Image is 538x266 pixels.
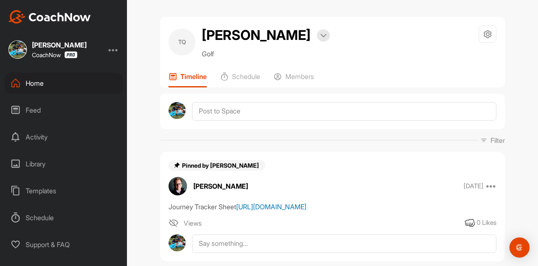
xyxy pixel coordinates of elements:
[8,10,91,24] img: CoachNow
[236,203,306,211] a: [URL][DOMAIN_NAME]
[5,73,123,94] div: Home
[169,234,186,252] img: avatar
[5,153,123,174] div: Library
[5,100,123,121] div: Feed
[464,182,483,190] p: [DATE]
[202,25,311,45] h2: [PERSON_NAME]
[202,49,330,59] p: Golf
[169,177,187,195] img: avatar
[32,42,87,48] div: [PERSON_NAME]
[509,237,530,258] div: Open Intercom Messenger
[232,72,260,81] p: Schedule
[193,181,248,191] p: [PERSON_NAME]
[8,40,27,59] img: square_6b03e7e45ed451ae7201990946b808e0.jpg
[491,135,505,145] p: Filter
[320,34,327,38] img: arrow-down
[180,72,207,81] p: Timeline
[477,218,496,228] div: 0 Likes
[5,180,123,201] div: Templates
[169,202,496,212] div: Journey Tracker Sheet
[5,207,123,228] div: Schedule
[32,51,77,58] div: CoachNow
[169,218,179,228] img: icon
[5,234,123,255] div: Support & FAQ
[64,51,77,58] img: CoachNow Pro
[174,162,180,169] img: pin
[5,126,123,147] div: Activity
[169,102,186,119] img: avatar
[184,218,202,228] span: Views
[169,29,195,55] div: TQ
[285,72,314,81] p: Members
[182,162,260,169] span: Pinned by [PERSON_NAME]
